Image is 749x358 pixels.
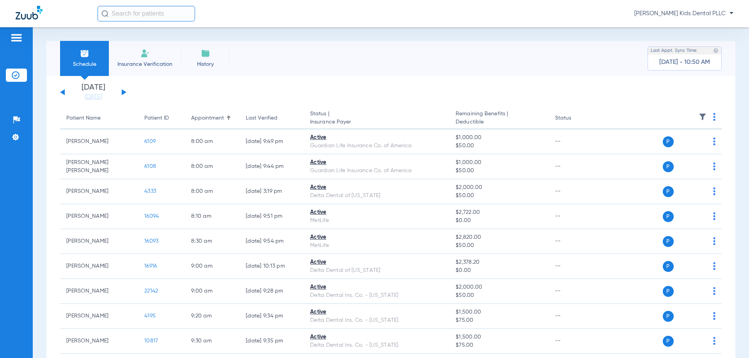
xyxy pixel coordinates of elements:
[713,312,715,320] img: group-dot-blue.svg
[663,311,674,322] span: P
[449,108,548,129] th: Remaining Benefits |
[240,329,304,354] td: [DATE] 9:35 PM
[310,316,443,324] div: Delta Dental Ins. Co. - [US_STATE]
[710,321,749,358] iframe: Chat Widget
[240,154,304,179] td: [DATE] 9:44 PM
[310,233,443,242] div: Active
[60,179,138,204] td: [PERSON_NAME]
[663,136,674,147] span: P
[310,266,443,275] div: Delta Dental of [US_STATE]
[456,242,542,250] span: $50.00
[240,279,304,304] td: [DATE] 9:28 PM
[310,192,443,200] div: Delta Dental of [US_STATE]
[98,6,195,21] input: Search for patients
[456,134,542,142] span: $1,000.00
[185,329,240,354] td: 9:30 AM
[185,279,240,304] td: 9:00 AM
[713,187,715,195] img: group-dot-blue.svg
[10,33,23,42] img: hamburger-icon
[310,242,443,250] div: MetLife
[549,154,602,179] td: --
[60,229,138,254] td: [PERSON_NAME]
[201,49,210,58] img: History
[713,212,715,220] img: group-dot-blue.svg
[16,6,43,19] img: Zuub Logo
[310,167,443,175] div: Guardian Life Insurance Co. of America
[310,333,443,341] div: Active
[185,229,240,254] td: 8:30 AM
[185,204,240,229] td: 8:10 AM
[144,139,156,144] span: 6109
[185,304,240,329] td: 9:20 AM
[663,236,674,247] span: P
[310,118,443,126] span: Insurance Payer
[456,118,542,126] span: Deductible
[185,129,240,154] td: 8:00 AM
[310,159,443,167] div: Active
[713,113,715,121] img: group-dot-blue.svg
[699,113,706,121] img: filter.svg
[549,329,602,354] td: --
[310,142,443,150] div: Guardian Life Insurance Co. of America
[456,266,542,275] span: $0.00
[66,114,101,122] div: Patient Name
[663,336,674,347] span: P
[456,333,542,341] span: $1,500.00
[66,114,132,122] div: Patient Name
[456,142,542,150] span: $50.00
[456,283,542,291] span: $2,000.00
[240,304,304,329] td: [DATE] 9:34 PM
[456,308,542,316] span: $1,500.00
[663,211,674,222] span: P
[549,179,602,204] td: --
[144,313,156,319] span: 4195
[70,93,117,101] a: [DATE]
[549,129,602,154] td: --
[651,47,698,55] span: Last Appt. Sync Time:
[187,60,224,68] span: History
[240,129,304,154] td: [DATE] 9:49 PM
[60,204,138,229] td: [PERSON_NAME]
[663,186,674,197] span: P
[310,217,443,225] div: MetLife
[310,183,443,192] div: Active
[240,229,304,254] td: [DATE] 9:54 PM
[310,308,443,316] div: Active
[456,341,542,349] span: $75.00
[60,304,138,329] td: [PERSON_NAME]
[191,114,224,122] div: Appointment
[144,288,158,294] span: 22142
[246,114,298,122] div: Last Verified
[713,287,715,295] img: group-dot-blue.svg
[144,338,158,344] span: 10817
[713,162,715,170] img: group-dot-blue.svg
[456,291,542,300] span: $50.00
[456,183,542,192] span: $2,000.00
[713,138,715,145] img: group-dot-blue.svg
[663,286,674,297] span: P
[549,279,602,304] td: --
[240,254,304,279] td: [DATE] 10:13 PM
[60,254,138,279] td: [PERSON_NAME]
[144,263,157,269] span: 16916
[456,208,542,217] span: $2,722.00
[456,258,542,266] span: $2,378.20
[456,217,542,225] span: $0.00
[60,329,138,354] td: [PERSON_NAME]
[549,204,602,229] td: --
[310,208,443,217] div: Active
[144,114,179,122] div: Patient ID
[456,316,542,324] span: $75.00
[304,108,449,129] th: Status |
[185,179,240,204] td: 8:00 AM
[310,283,443,291] div: Active
[144,213,159,219] span: 16094
[310,134,443,142] div: Active
[185,154,240,179] td: 8:00 AM
[144,164,156,169] span: 6108
[115,60,175,68] span: Insurance Verification
[144,238,158,244] span: 16093
[240,179,304,204] td: [DATE] 3:19 PM
[663,161,674,172] span: P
